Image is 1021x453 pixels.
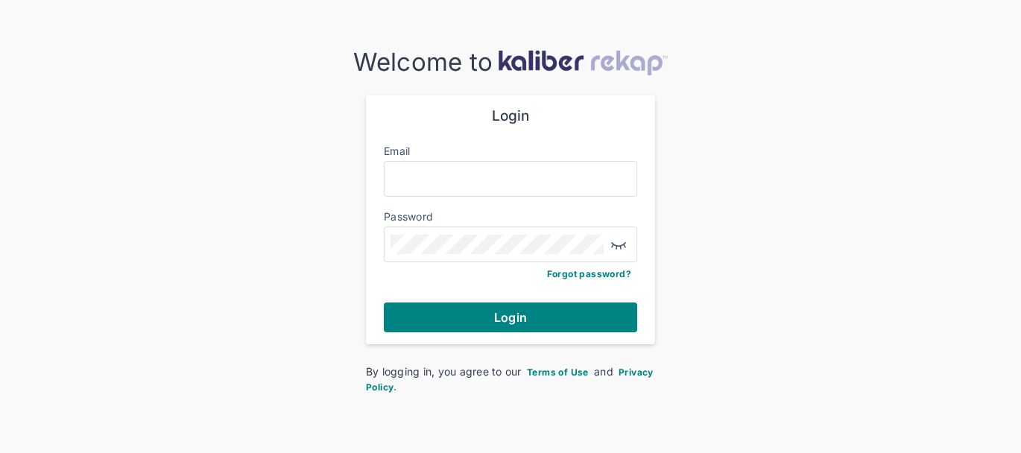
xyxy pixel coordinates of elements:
img: kaliber-logo [498,50,668,75]
span: Login [494,310,527,325]
span: Terms of Use [527,367,589,378]
label: Password [384,210,433,223]
img: eye-closed.fa43b6e4.svg [610,235,628,253]
div: Login [384,107,637,125]
a: Privacy Policy. [366,365,654,393]
a: Forgot password? [547,268,631,279]
label: Email [384,145,410,157]
span: Privacy Policy. [366,367,654,393]
div: By logging in, you agree to our and [366,364,655,394]
a: Terms of Use [525,365,591,378]
button: Login [384,302,637,332]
